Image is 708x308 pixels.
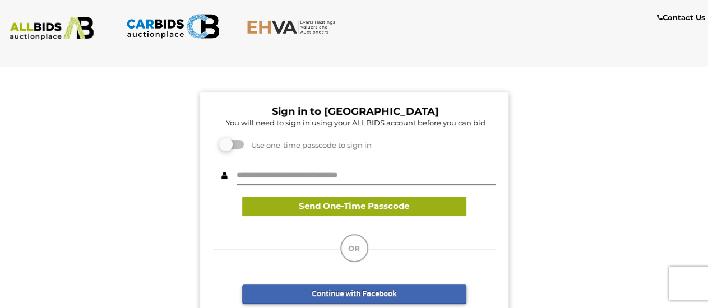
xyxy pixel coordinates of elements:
[242,197,466,216] button: Send One-Time Passcode
[340,234,368,262] div: OR
[126,11,220,41] img: CARBIDS.com.au
[242,284,466,304] a: Continue with Facebook
[216,119,496,127] h5: You will need to sign in using your ALLBIDS account before you can bid
[247,20,340,34] img: EHVA.com.au
[246,141,372,150] span: Use one-time passcode to sign in
[657,13,705,22] b: Contact Us
[5,17,99,40] img: ALLBIDS.com.au
[657,11,708,24] a: Contact Us
[272,105,439,118] b: Sign in to [GEOGRAPHIC_DATA]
